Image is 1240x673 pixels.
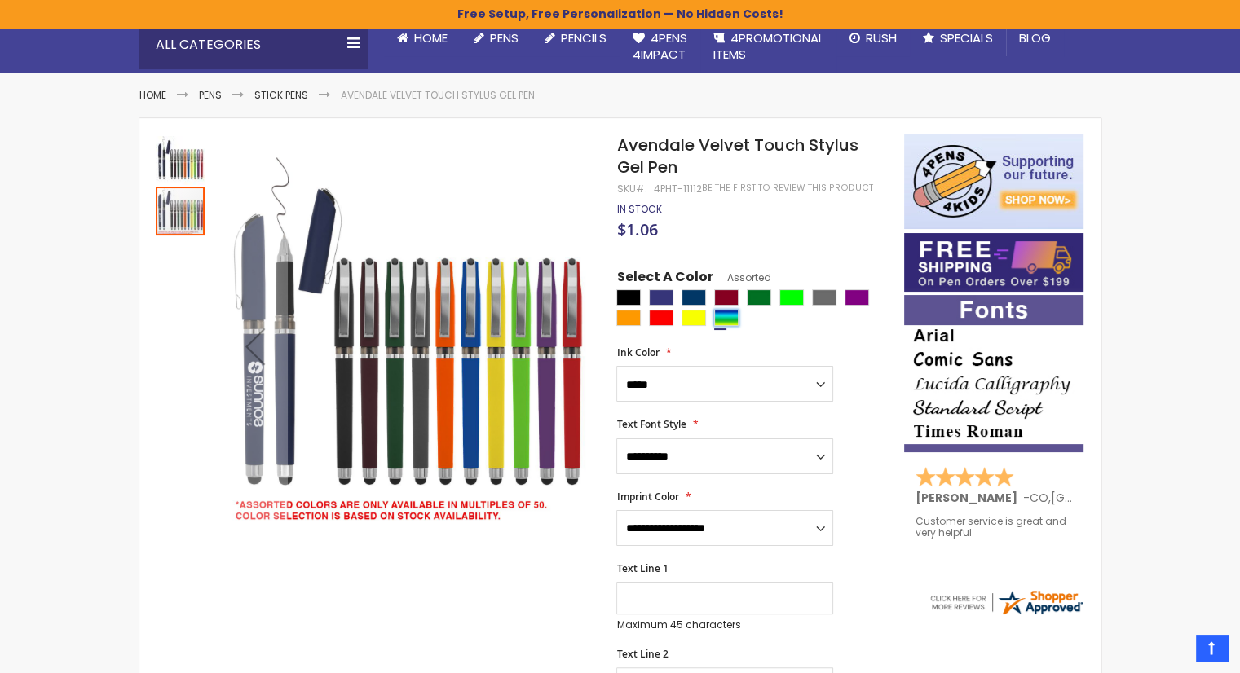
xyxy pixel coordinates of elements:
[1019,29,1051,46] span: Blog
[916,490,1023,506] span: [PERSON_NAME]
[199,88,222,102] a: Pens
[701,182,872,194] a: Be the first to review this product
[713,271,770,284] span: Assorted
[139,88,166,102] a: Home
[490,29,519,46] span: Pens
[904,134,1083,229] img: 4pens 4 kids
[616,345,659,359] span: Ink Color
[714,310,739,326] div: Assorted
[836,20,910,56] a: Rush
[222,158,594,530] img: assorted-disclaimer-avendale-stylus-pens.jpg
[653,183,701,196] div: 4PHT-11112
[616,268,713,290] span: Select A Color
[747,289,771,306] div: Green
[616,289,641,306] div: Black
[928,606,1084,620] a: 4pens.com certificate URL
[779,289,804,306] div: Lime Green
[1006,20,1064,56] a: Blog
[414,29,448,46] span: Home
[916,516,1074,551] div: Customer service is great and very helpful
[928,587,1084,617] img: 4pens.com widget logo
[616,134,858,178] span: Avendale Velvet Touch Stylus Gel Pen
[223,134,288,557] div: Previous
[341,89,535,102] li: Avendale Velvet Touch Stylus Gel Pen
[940,29,993,46] span: Specials
[616,203,661,216] div: Availability
[139,20,368,69] div: All Categories
[866,29,897,46] span: Rush
[616,490,678,504] span: Imprint Color
[904,233,1083,292] img: Free shipping on orders over $199
[700,20,836,73] a: 4PROMOTIONALITEMS
[904,295,1083,452] img: font-personalization-examples
[616,647,668,661] span: Text Line 2
[682,310,706,326] div: Yellow
[1051,490,1171,506] span: [GEOGRAPHIC_DATA]
[649,289,673,306] div: Royal Blue
[616,202,661,216] span: In stock
[714,289,739,306] div: Burgundy
[384,20,461,56] a: Home
[616,310,641,326] div: Orange
[620,20,700,73] a: 4Pens4impact
[156,136,205,185] img: avendale_velvet_touch_stylus_gel_pen_2024_1_1.jpg
[254,88,308,102] a: Stick Pens
[682,289,706,306] div: Navy Blue
[845,289,869,306] div: Purple
[812,289,836,306] div: Grey
[616,218,657,240] span: $1.06
[1023,490,1171,506] span: - ,
[616,561,668,575] span: Text Line 1
[616,417,686,431] span: Text Font Style
[649,310,673,326] div: Red
[1196,635,1228,661] a: Top
[461,20,532,56] a: Pens
[713,29,823,63] span: 4PROMOTIONAL ITEMS
[561,29,607,46] span: Pencils
[532,20,620,56] a: Pencils
[633,29,687,63] span: 4Pens 4impact
[910,20,1006,56] a: Specials
[1030,490,1048,506] span: CO
[616,618,833,631] p: Maximum 45 characters
[616,182,646,196] strong: SKU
